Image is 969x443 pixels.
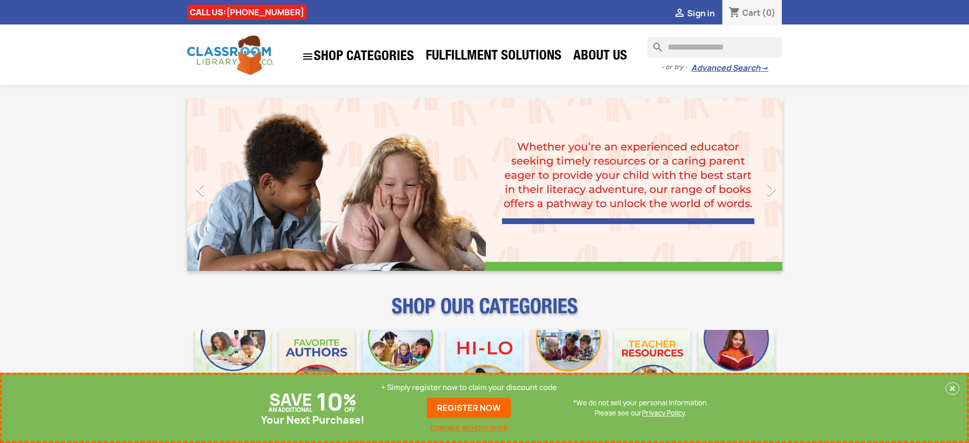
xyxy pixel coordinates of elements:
img: CLC_Dyslexia_Mobile.jpg [698,330,774,406]
span: Sign in [687,8,715,19]
ul: Carousel container [187,98,782,271]
p: SHOP OUR CATEGORIES [187,303,782,322]
a: Next [693,98,782,271]
i:  [302,50,314,63]
img: Classroom Library Company [187,36,274,75]
div: CALL US: [187,5,307,20]
a: SHOP CATEGORIES [297,45,419,68]
img: CLC_HiLo_Mobile.jpg [447,330,522,406]
i:  [758,177,784,202]
i:  [673,8,686,20]
a: Previous [187,98,277,271]
img: CLC_Teacher_Resources_Mobile.jpg [614,330,690,406]
span: (0) [762,7,776,18]
img: CLC_Fiction_Nonfiction_Mobile.jpg [531,330,606,406]
i:  [188,177,213,202]
a:  Sign in [673,8,715,19]
input: Search [648,37,782,58]
i: search [648,37,660,49]
a: [PHONE_NUMBER] [226,7,304,18]
span: → [760,63,768,73]
a: About Us [568,47,632,67]
a: Advanced Search→ [691,63,768,73]
i: shopping_cart [728,7,741,19]
img: CLC_Bulk_Mobile.jpg [195,330,271,406]
span: - or try - [661,62,691,72]
img: CLC_Phonics_And_Decodables_Mobile.jpg [363,330,438,406]
a: Fulfillment Solutions [421,47,567,67]
span: Cart [742,7,760,18]
img: CLC_Favorite_Authors_Mobile.jpg [279,330,355,406]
